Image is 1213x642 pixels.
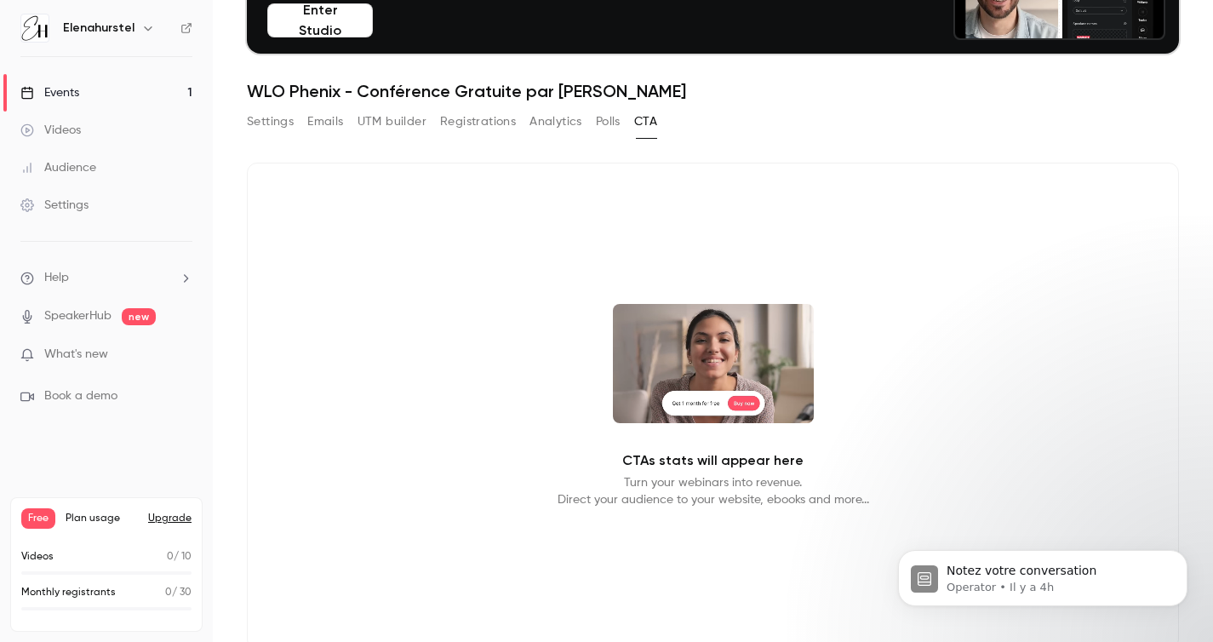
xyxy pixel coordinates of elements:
[20,197,89,214] div: Settings
[634,108,657,135] button: CTA
[21,508,55,529] span: Free
[529,108,582,135] button: Analytics
[440,108,516,135] button: Registrations
[358,108,426,135] button: UTM builder
[165,585,192,600] p: / 30
[267,3,373,37] button: Enter Studio
[622,450,804,471] p: CTAs stats will appear here
[44,387,117,405] span: Book a demo
[21,14,49,42] img: Elenahurstel
[596,108,621,135] button: Polls
[122,308,156,325] span: new
[247,108,294,135] button: Settings
[21,549,54,565] p: Videos
[20,159,96,176] div: Audience
[167,552,174,562] span: 0
[165,588,172,598] span: 0
[558,474,869,508] p: Turn your webinars into revenue. Direct your audience to your website, ebooks and more...
[44,307,112,325] a: SpeakerHub
[44,346,108,364] span: What's new
[20,269,192,287] li: help-dropdown-opener
[247,81,1179,101] h1: WLO Phenix - Conférence Gratuite par [PERSON_NAME]
[21,585,116,600] p: Monthly registrants
[20,84,79,101] div: Events
[172,347,192,363] iframe: Noticeable Trigger
[20,122,81,139] div: Videos
[63,20,134,37] h6: Elenahurstel
[167,549,192,565] p: / 10
[148,512,192,525] button: Upgrade
[307,108,343,135] button: Emails
[66,512,138,525] span: Plan usage
[44,269,69,287] span: Help
[873,514,1213,633] iframe: Intercom notifications message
